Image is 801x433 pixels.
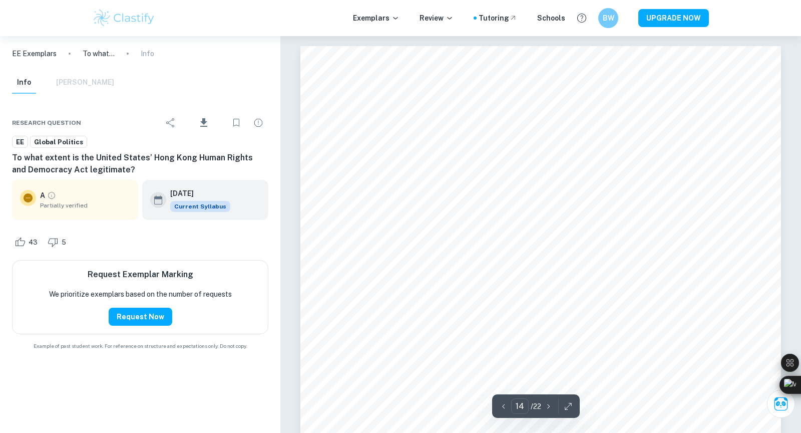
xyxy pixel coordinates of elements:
[12,342,268,350] span: Example of past student work. For reference on structure and expectations only. Do not copy.
[13,137,28,147] span: EE
[12,234,43,250] div: Like
[56,238,72,248] span: 5
[31,137,87,147] span: Global Politics
[12,136,28,148] a: EE
[479,13,517,24] a: Tutoring
[170,188,222,199] h6: [DATE]
[40,190,45,201] p: A
[603,13,614,24] h6: BW
[47,191,56,200] a: Grade partially verified
[226,113,246,133] div: Bookmark
[30,136,87,148] a: Global Politics
[420,13,454,24] p: Review
[573,10,590,27] button: Help and Feedback
[40,201,130,210] span: Partially verified
[170,201,230,212] div: This exemplar is based on the current syllabus. Feel free to refer to it for inspiration/ideas wh...
[638,9,709,27] button: UPGRADE NOW
[83,48,115,59] p: To what extent is the United States’ Hong Kong Human Rights and Democracy Act legitimate?
[49,289,232,300] p: We prioritize exemplars based on the number of requests
[767,390,795,418] button: Ask Clai
[141,48,154,59] p: Info
[598,8,618,28] button: BW
[109,308,172,326] button: Request Now
[537,13,565,24] a: Schools
[12,152,268,176] h6: To what extent is the United States’ Hong Kong Human Rights and Democracy Act legitimate?
[12,118,81,127] span: Research question
[248,113,268,133] div: Report issue
[12,72,36,94] button: Info
[88,269,193,281] h6: Request Exemplar Marking
[353,13,399,24] p: Exemplars
[161,113,181,133] div: Share
[183,110,224,136] div: Download
[12,48,57,59] a: EE Exemplars
[45,234,72,250] div: Dislike
[23,238,43,248] span: 43
[531,401,541,412] p: / 22
[170,201,230,212] span: Current Syllabus
[92,8,156,28] img: Clastify logo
